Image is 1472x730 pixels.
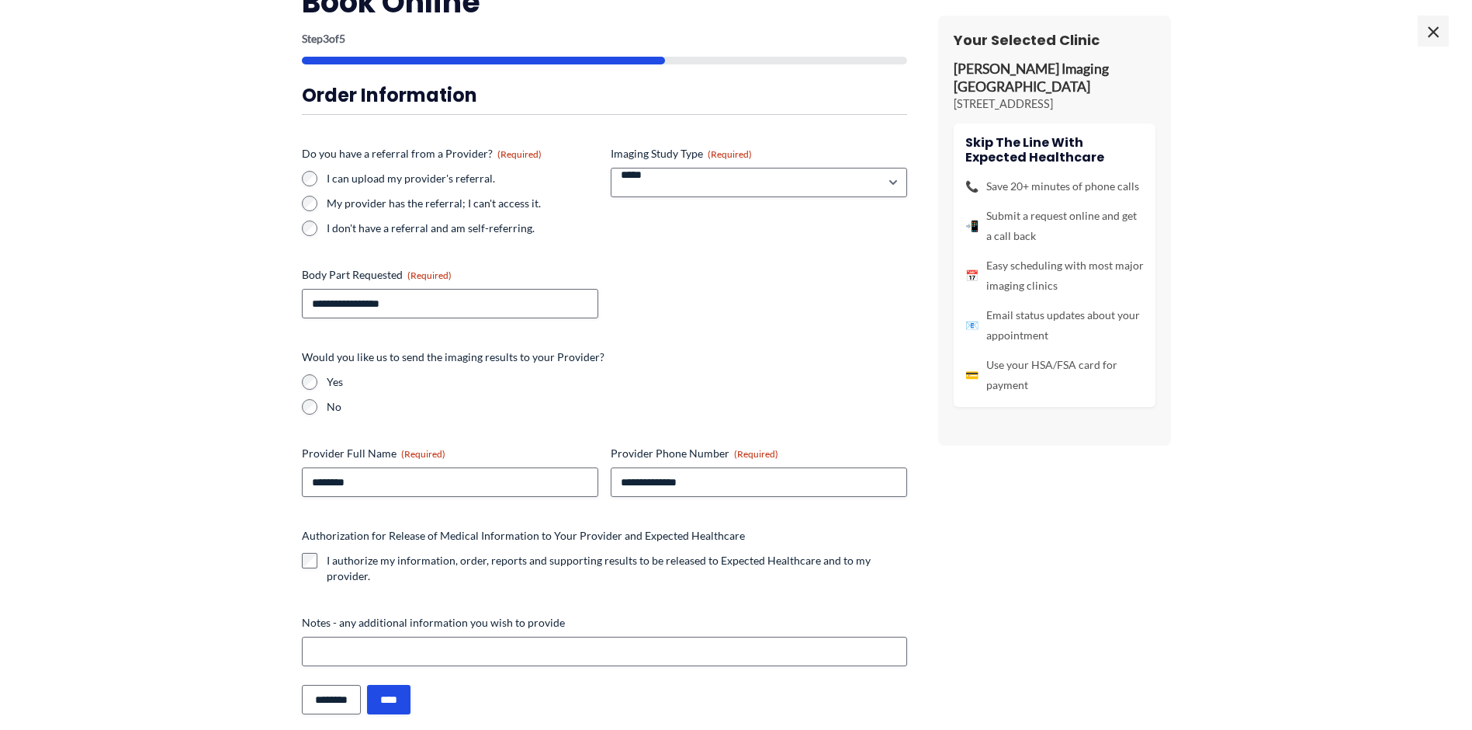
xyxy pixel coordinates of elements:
p: Step of [302,33,907,44]
label: Provider Phone Number [611,446,907,461]
label: I can upload my provider's referral. [327,171,598,186]
span: 📞 [965,176,978,196]
span: 📲 [965,216,978,236]
label: Body Part Requested [302,267,598,283]
label: Yes [327,374,907,390]
label: Imaging Study Type [611,146,907,162]
li: Email status updates about your appointment [965,305,1144,346]
h3: Your Selected Clinic [954,31,1155,49]
label: My provider has the referral; I can't access it. [327,196,598,211]
p: [PERSON_NAME] Imaging [GEOGRAPHIC_DATA] [954,61,1155,96]
legend: Do you have a referral from a Provider? [302,146,542,162]
span: 3 [323,32,329,45]
label: No [327,399,907,415]
h4: Skip the line with Expected Healthcare [965,135,1144,165]
p: [STREET_ADDRESS] [954,96,1155,112]
span: 📧 [965,315,978,335]
span: (Required) [401,448,445,460]
li: Save 20+ minutes of phone calls [965,176,1144,196]
li: Easy scheduling with most major imaging clinics [965,255,1144,296]
label: I authorize my information, order, reports and supporting results to be released to Expected Heal... [327,553,907,584]
label: Provider Full Name [302,446,598,461]
span: (Required) [708,148,752,160]
legend: Authorization for Release of Medical Information to Your Provider and Expected Healthcare [302,528,745,544]
span: 5 [339,32,345,45]
legend: Would you like us to send the imaging results to your Provider? [302,349,604,365]
span: × [1418,16,1449,47]
span: (Required) [497,148,542,160]
span: (Required) [734,448,778,460]
span: 💳 [965,365,978,385]
label: I don't have a referral and am self-referring. [327,221,598,236]
li: Use your HSA/FSA card for payment [965,355,1144,395]
span: (Required) [407,269,452,281]
span: 📅 [965,266,978,286]
label: Notes - any additional information you wish to provide [302,615,907,631]
li: Submit a request online and get a call back [965,206,1144,246]
h3: Order Information [302,83,907,107]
